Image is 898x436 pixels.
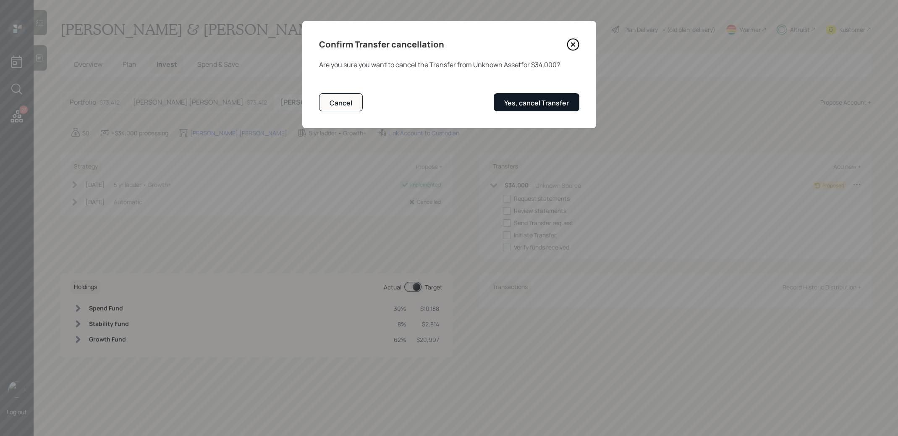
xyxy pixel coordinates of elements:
[330,98,352,108] div: Cancel
[504,98,569,108] div: Yes, cancel Transfer
[319,38,444,51] h4: Confirm Transfer cancellation
[319,93,363,111] button: Cancel
[494,93,579,111] button: Yes, cancel Transfer
[319,60,579,70] div: Are you sure you want to cancel the Transfer from Unknown Asset for $34,000 ?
